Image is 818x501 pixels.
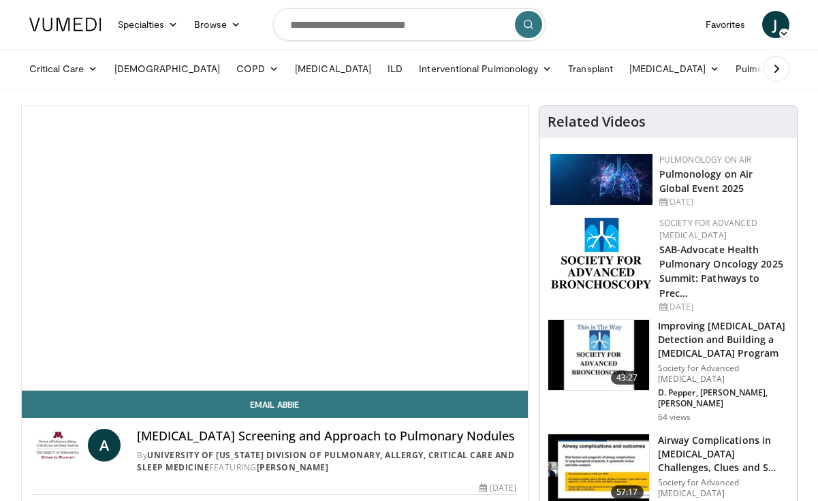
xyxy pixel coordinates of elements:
[762,11,789,38] a: J
[659,196,786,208] div: [DATE]
[548,320,649,391] img: da6f2637-572c-4e26-9f3c-99c40a6d351c.150x105_q85_crop-smart_upscale.jpg
[658,387,789,409] p: D. Pepper, [PERSON_NAME], [PERSON_NAME]
[551,217,651,289] img: 13a17e95-cae3-407c-a4b8-a3a137cfd30c.png.150x105_q85_autocrop_double_scale_upscale_version-0.2.png
[658,434,789,474] h3: Airway Complications in [MEDICAL_DATA] Challenges, Clues and S…
[137,449,514,473] a: University of [US_STATE] Division of Pulmonary, Allergy, Critical Care and Sleep Medicine
[658,477,789,499] p: Society for Advanced [MEDICAL_DATA]
[29,18,101,31] img: VuMedi Logo
[621,55,727,82] a: [MEDICAL_DATA]
[22,106,528,391] video-js: Video Player
[658,319,789,360] h3: Improving [MEDICAL_DATA] Detection and Building a [MEDICAL_DATA] Program
[33,429,83,462] img: University of Minnesota Division of Pulmonary, Allergy, Critical Care and Sleep Medicine
[21,55,106,82] a: Critical Care
[659,217,757,241] a: Society for Advanced [MEDICAL_DATA]
[659,154,752,165] a: Pulmonology on Air
[137,429,516,444] h4: [MEDICAL_DATA] Screening and Approach to Pulmonary Nodules
[548,319,789,423] a: 43:27 Improving [MEDICAL_DATA] Detection and Building a [MEDICAL_DATA] Program Society for Advanc...
[137,449,516,474] div: By FEATURING
[273,8,546,41] input: Search topics, interventions
[88,429,121,462] a: A
[548,114,646,130] h4: Related Videos
[611,485,644,499] span: 57:17
[257,462,329,473] a: [PERSON_NAME]
[697,11,754,38] a: Favorites
[110,11,187,38] a: Specialties
[479,482,516,494] div: [DATE]
[379,55,411,82] a: ILD
[22,391,528,418] a: Email Abbie
[228,55,287,82] a: COPD
[659,167,753,195] a: Pulmonology on Air Global Event 2025
[550,154,652,205] img: ba18d8f0-9906-4a98-861f-60482623d05e.jpeg.150x105_q85_autocrop_double_scale_upscale_version-0.2.jpg
[658,412,691,423] p: 64 views
[659,301,786,313] div: [DATE]
[287,55,379,82] a: [MEDICAL_DATA]
[658,363,789,385] p: Society for Advanced [MEDICAL_DATA]
[411,55,560,82] a: Interventional Pulmonology
[186,11,249,38] a: Browse
[611,371,644,385] span: 43:27
[659,243,783,299] a: SAB-Advocate Health Pulmonary Oncology 2025 Summit: Pathways to Prec…
[106,55,228,82] a: [DEMOGRAPHIC_DATA]
[560,55,621,82] a: Transplant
